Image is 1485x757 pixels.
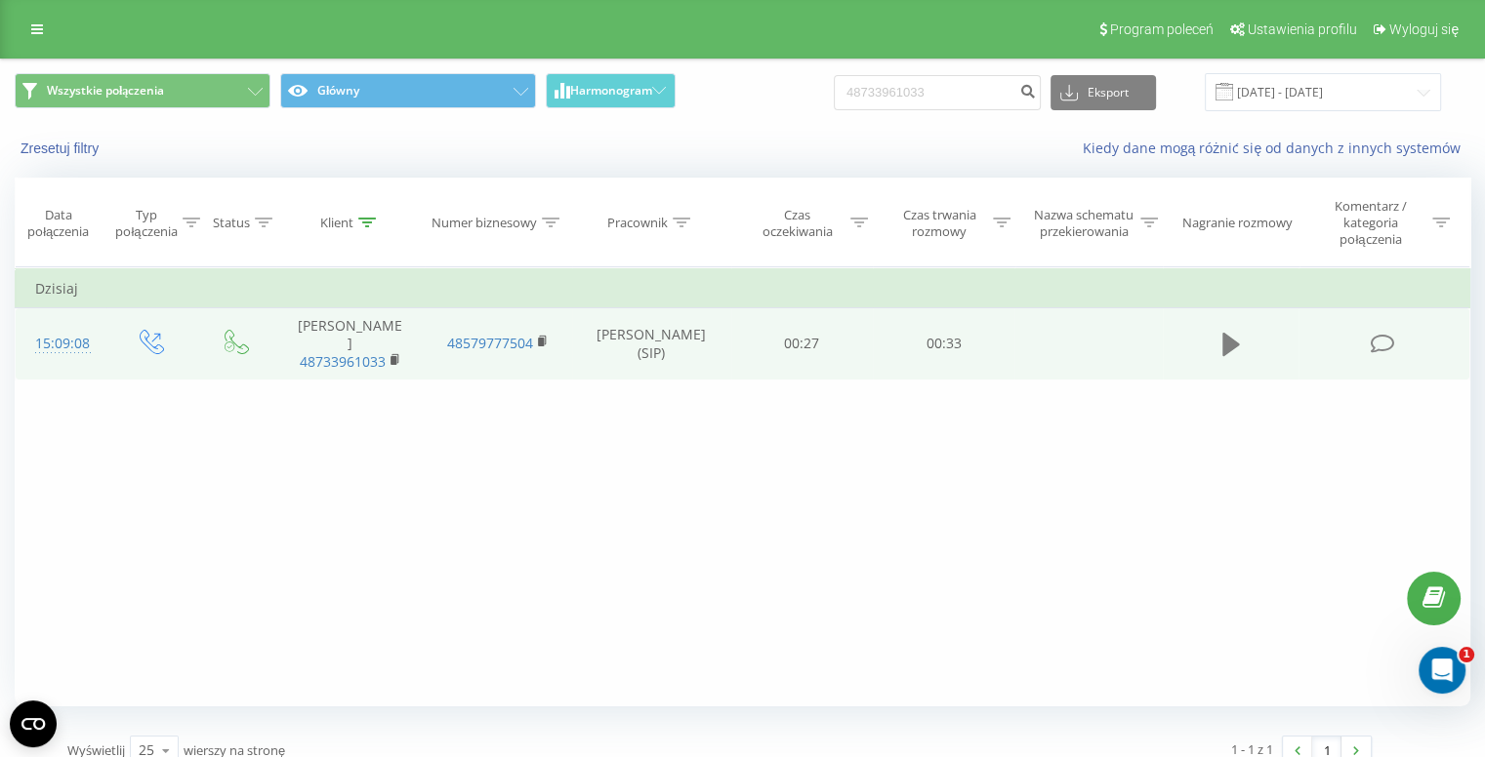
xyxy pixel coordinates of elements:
a: 48579777504 [447,334,533,352]
td: 00:27 [731,308,873,380]
td: Dzisiaj [16,269,1470,308]
button: Harmonogram [546,73,676,108]
div: 15:09:08 [35,325,87,363]
button: Eksport [1051,75,1156,110]
span: Wszystkie połączenia [47,83,164,99]
td: [PERSON_NAME] [276,308,424,380]
div: Czas oczekiwania [749,207,846,240]
div: Nagranie rozmowy [1182,215,1293,231]
span: 1 [1459,647,1474,662]
div: Numer biznesowy [432,215,537,231]
td: 00:33 [873,308,1014,380]
td: [PERSON_NAME] (SIP) [572,308,731,380]
a: Kiedy dane mogą różnić się od danych z innych systemów [1082,139,1470,157]
div: Komentarz / kategoria połączenia [1313,198,1427,248]
div: Status [213,215,250,231]
span: Harmonogram [570,84,652,98]
div: Czas trwania rozmowy [890,207,988,240]
span: Ustawienia profilu [1248,21,1357,37]
div: Typ połączenia [115,207,177,240]
button: Główny [280,73,536,108]
div: Klient [320,215,353,231]
span: Wyloguj się [1389,21,1459,37]
iframe: Intercom live chat [1419,647,1465,694]
button: Zresetuj filtry [15,139,108,157]
div: Data połączenia [16,207,101,240]
button: Open CMP widget [10,700,57,747]
div: Pracownik [607,215,668,231]
input: Wyszukiwanie według numeru [834,75,1041,110]
span: Program poleceń [1110,21,1214,37]
a: 48733961033 [300,352,386,371]
button: Wszystkie połączenia [15,73,270,108]
div: Nazwa schematu przekierowania [1033,207,1135,240]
